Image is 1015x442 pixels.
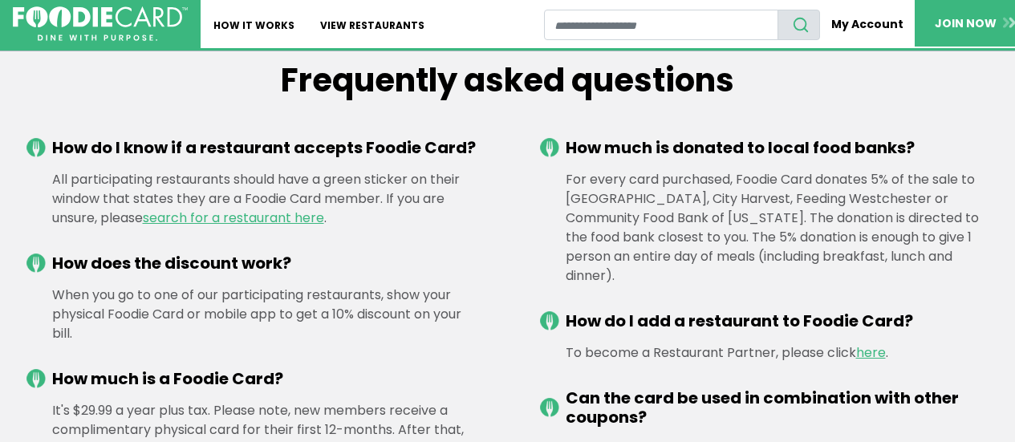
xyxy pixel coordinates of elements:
h5: How do I add a restaurant to Foodie Card? [566,311,989,330]
h5: Can the card be used in combination with other coupons? [566,388,989,427]
img: FoodieCard; Eat, Drink, Save, Donate [13,6,188,42]
div: When you go to one of our participating restaurants, show your physical Foodie Card or mobile app... [26,286,476,343]
a: search for a restaurant here [143,209,324,227]
h5: How do I know if a restaurant accepts Foodie Card? [52,138,476,157]
div: To become a Restaurant Partner, please click . [540,343,989,363]
h5: How does the discount work? [52,253,476,273]
input: restaurant search [544,10,777,40]
a: My Account [820,10,915,39]
button: search [777,10,820,40]
h5: How much is donated to local food banks? [566,138,989,157]
div: All participating restaurants should have a green sticker on their window that states they are a ... [26,170,476,228]
a: here [856,343,886,362]
div: For every card purchased, Foodie Card donates 5% of the sale to [GEOGRAPHIC_DATA], City Harvest, ... [540,170,989,286]
h5: How much is a Foodie Card? [52,369,476,388]
h2: Frequently asked questions [26,61,989,99]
